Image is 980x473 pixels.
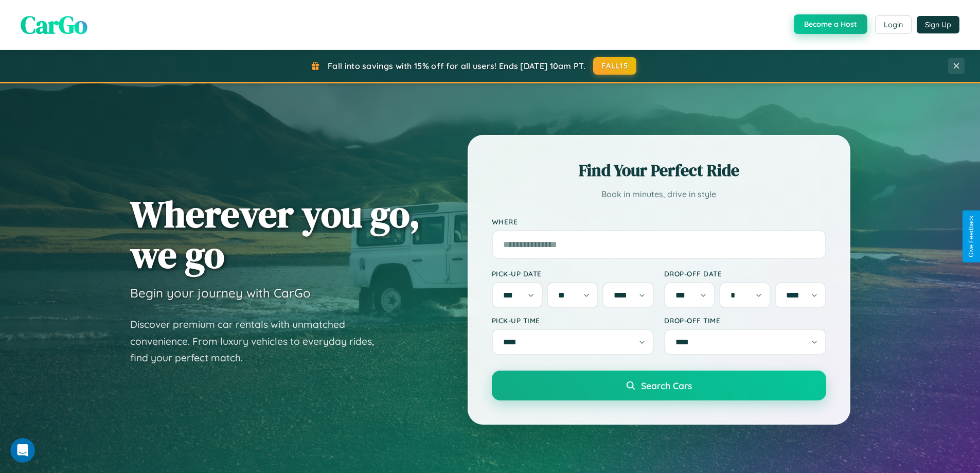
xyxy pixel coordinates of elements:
button: Become a Host [794,14,867,34]
span: CarGo [21,8,87,42]
h1: Wherever you go, we go [130,194,420,275]
h2: Find Your Perfect Ride [492,159,826,182]
h3: Begin your journey with CarGo [130,285,311,301]
button: FALL15 [593,57,636,75]
span: Fall into savings with 15% off for all users! Ends [DATE] 10am PT. [328,61,585,71]
button: Sign Up [917,16,959,33]
button: Login [875,15,912,34]
span: Search Cars [641,380,692,391]
label: Drop-off Date [664,269,826,278]
button: Search Cars [492,371,826,400]
iframe: Intercom live chat [10,438,35,463]
p: Book in minutes, drive in style [492,187,826,202]
div: Give Feedback [968,216,975,257]
label: Pick-up Time [492,316,654,325]
label: Drop-off Time [664,316,826,325]
label: Pick-up Date [492,269,654,278]
label: Where [492,217,826,226]
p: Discover premium car rentals with unmatched convenience. From luxury vehicles to everyday rides, ... [130,316,387,366]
